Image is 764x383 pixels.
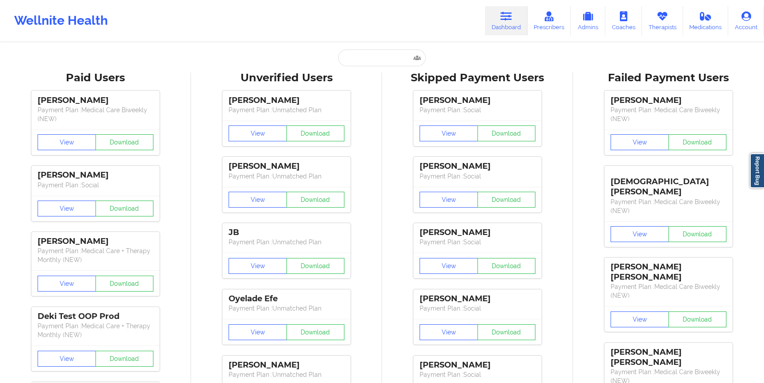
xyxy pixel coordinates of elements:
[38,322,153,339] p: Payment Plan : Medical Care + Therapy Monthly (NEW)
[611,226,669,242] button: View
[611,170,726,197] div: [DEMOGRAPHIC_DATA][PERSON_NAME]
[750,153,764,188] a: Report Bug
[95,351,154,367] button: Download
[611,197,726,215] p: Payment Plan : Medical Care Biweekly (NEW)
[229,360,344,370] div: [PERSON_NAME]
[38,170,153,180] div: [PERSON_NAME]
[420,228,535,238] div: [PERSON_NAME]
[286,258,345,274] button: Download
[38,134,96,150] button: View
[286,192,345,208] button: Download
[229,106,344,114] p: Payment Plan : Unmatched Plan
[286,125,345,141] button: Download
[229,161,344,171] div: [PERSON_NAME]
[611,95,726,106] div: [PERSON_NAME]
[477,258,536,274] button: Download
[38,201,96,216] button: View
[38,95,153,106] div: [PERSON_NAME]
[420,294,535,304] div: [PERSON_NAME]
[95,201,154,216] button: Download
[420,172,535,181] p: Payment Plan : Social
[728,6,764,35] a: Account
[95,134,154,150] button: Download
[611,106,726,123] p: Payment Plan : Medical Care Biweekly (NEW)
[388,71,567,85] div: Skipped Payment Users
[477,125,536,141] button: Download
[420,192,478,208] button: View
[38,236,153,246] div: [PERSON_NAME]
[229,192,287,208] button: View
[485,6,527,35] a: Dashboard
[668,226,727,242] button: Download
[611,347,726,368] div: [PERSON_NAME] [PERSON_NAME]
[420,161,535,171] div: [PERSON_NAME]
[420,238,535,246] p: Payment Plan : Social
[38,181,153,190] p: Payment Plan : Social
[477,192,536,208] button: Download
[229,294,344,304] div: Oyelade Efe
[229,172,344,181] p: Payment Plan : Unmatched Plan
[420,370,535,379] p: Payment Plan : Social
[229,238,344,246] p: Payment Plan : Unmatched Plan
[229,370,344,379] p: Payment Plan : Unmatched Plan
[579,71,758,85] div: Failed Payment Users
[683,6,729,35] a: Medications
[420,258,478,274] button: View
[668,134,727,150] button: Download
[605,6,642,35] a: Coaches
[95,276,154,292] button: Download
[6,71,185,85] div: Paid Users
[38,311,153,322] div: Deki Test OOP Prod
[229,324,287,340] button: View
[611,134,669,150] button: View
[38,246,153,264] p: Payment Plan : Medical Care + Therapy Monthly (NEW)
[420,125,478,141] button: View
[642,6,683,35] a: Therapists
[229,258,287,274] button: View
[197,71,376,85] div: Unverified Users
[420,304,535,313] p: Payment Plan : Social
[38,351,96,367] button: View
[420,360,535,370] div: [PERSON_NAME]
[611,311,669,327] button: View
[229,125,287,141] button: View
[229,95,344,106] div: [PERSON_NAME]
[571,6,605,35] a: Admins
[611,262,726,282] div: [PERSON_NAME] [PERSON_NAME]
[38,276,96,292] button: View
[420,324,478,340] button: View
[611,282,726,300] p: Payment Plan : Medical Care Biweekly (NEW)
[420,106,535,114] p: Payment Plan : Social
[420,95,535,106] div: [PERSON_NAME]
[286,324,345,340] button: Download
[229,228,344,238] div: JB
[229,304,344,313] p: Payment Plan : Unmatched Plan
[668,311,727,327] button: Download
[38,106,153,123] p: Payment Plan : Medical Care Biweekly (NEW)
[477,324,536,340] button: Download
[527,6,571,35] a: Prescribers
